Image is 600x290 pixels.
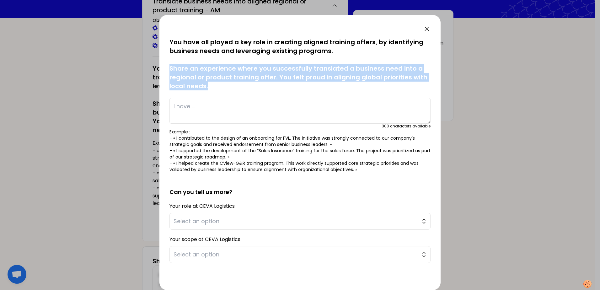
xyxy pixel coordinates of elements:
span: Select an option [174,250,418,259]
label: Your scope at CEVA Logistics [169,236,240,243]
span: Select an option [174,217,418,226]
button: Select an option [169,213,431,230]
button: Select an option [169,246,431,263]
p: You have all played a key role in creating aligned training offers, by identifying business needs... [169,38,431,90]
label: Your role at CEVA Logistics [169,202,235,210]
h2: Can you tell us more? [169,178,431,196]
p: Example : - « I contributed to the design of an onboarding for FVL. The initiative was strongly c... [169,129,431,173]
div: 300 characters available [382,124,431,129]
